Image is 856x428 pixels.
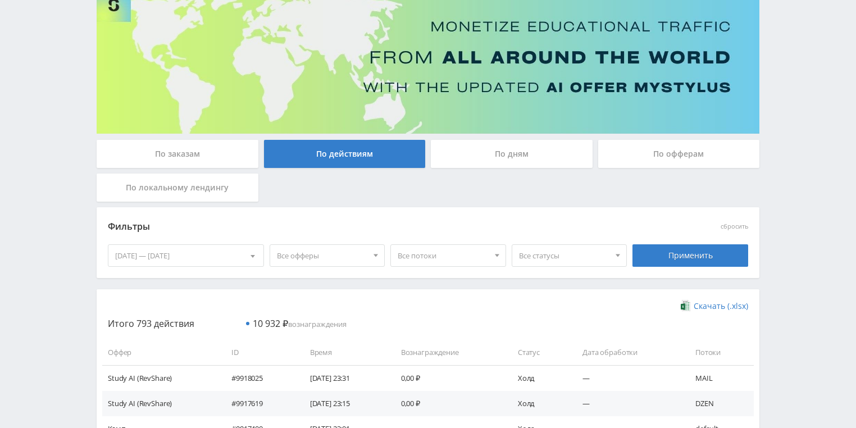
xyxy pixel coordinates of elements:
td: Дата обработки [571,340,684,365]
div: Применить [632,244,748,267]
td: — [571,391,684,416]
td: — [571,365,684,390]
td: 0,00 ₽ [390,391,507,416]
td: [DATE] 23:15 [299,391,390,416]
span: Итого 793 действия [108,317,194,330]
button: сбросить [721,223,748,230]
div: [DATE] — [DATE] [108,245,263,266]
td: Время [299,340,390,365]
span: вознаграждения [253,319,347,329]
td: Оффер [102,340,220,365]
td: #9918025 [220,365,299,390]
span: 10 932 ₽ [253,317,288,330]
td: Холд [507,365,571,390]
td: [DATE] 23:31 [299,365,390,390]
td: #9917619 [220,391,299,416]
div: По локальному лендингу [97,174,258,202]
div: По действиям [264,140,426,168]
span: Скачать (.xlsx) [694,302,748,311]
span: Все офферы [277,245,368,266]
div: По заказам [97,140,258,168]
img: xlsx [681,300,690,311]
td: Статус [507,340,571,365]
span: Все потоки [398,245,489,266]
td: ID [220,340,299,365]
td: DZEN [684,391,754,416]
div: По дням [431,140,593,168]
td: MAIL [684,365,754,390]
span: Все статусы [519,245,610,266]
td: 0,00 ₽ [390,365,507,390]
a: Скачать (.xlsx) [681,300,748,312]
div: По офферам [598,140,760,168]
td: Study AI (RevShare) [102,365,220,390]
td: Study AI (RevShare) [102,391,220,416]
td: Потоки [684,340,754,365]
td: Холд [507,391,571,416]
div: Фильтры [108,218,587,235]
td: Вознаграждение [390,340,507,365]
